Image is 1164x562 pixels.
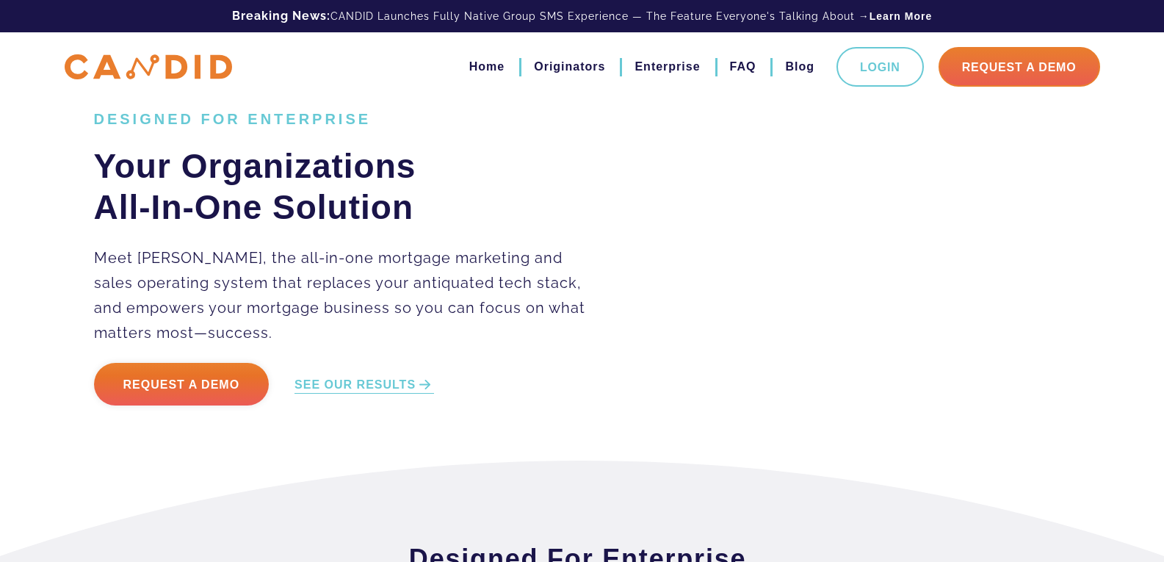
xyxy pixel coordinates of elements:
[94,363,270,406] a: Request a Demo
[785,54,814,79] a: Blog
[635,54,700,79] a: Enterprise
[730,54,756,79] a: FAQ
[294,377,434,394] a: SEE OUR RESULTS
[469,54,505,79] a: Home
[94,110,603,128] h1: DESIGNED FOR ENTERPRISE
[870,9,932,24] a: Learn More
[232,9,330,23] b: Breaking News:
[939,47,1100,87] a: Request A Demo
[65,54,232,80] img: CANDID APP
[94,245,603,345] p: Meet [PERSON_NAME], the all-in-one mortgage marketing and sales operating system that replaces yo...
[534,54,605,79] a: Originators
[836,47,924,87] a: Login
[94,145,603,228] h2: Your Organizations All-In-One Solution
